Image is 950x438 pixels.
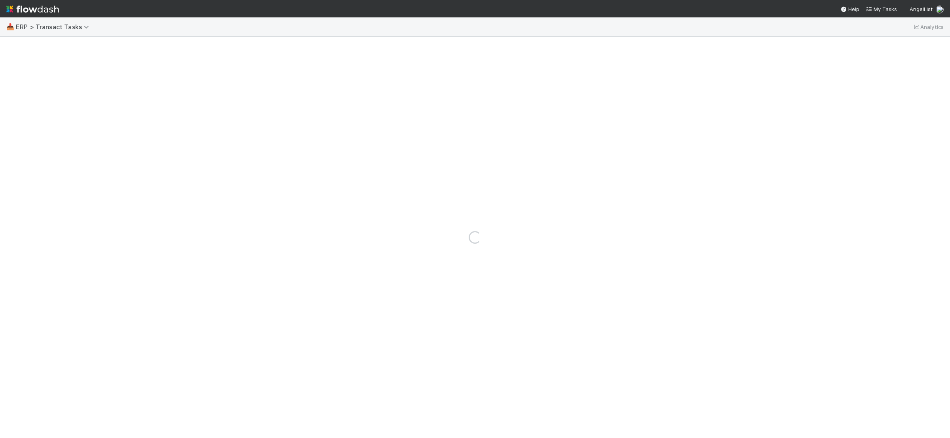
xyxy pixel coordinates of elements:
a: My Tasks [866,5,897,13]
span: My Tasks [866,6,897,12]
img: logo-inverted-e16ddd16eac7371096b0.svg [6,2,59,16]
a: Analytics [912,22,944,32]
span: 📥 [6,23,14,30]
div: Help [840,5,859,13]
span: ERP > Transact Tasks [16,23,93,31]
img: avatar_f5fedbe2-3a45-46b0-b9bb-d3935edf1c24.png [936,6,944,13]
span: AngelList [910,6,933,12]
